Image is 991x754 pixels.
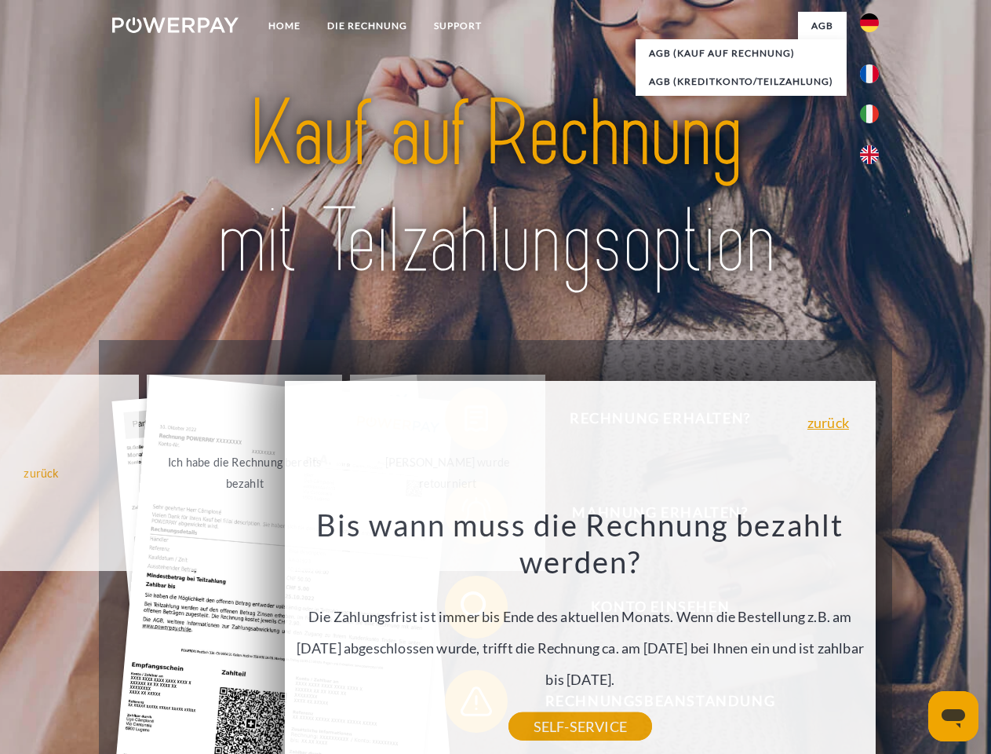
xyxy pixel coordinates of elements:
[860,145,879,164] img: en
[421,12,495,40] a: SUPPORT
[150,75,841,301] img: title-powerpay_de.svg
[255,12,314,40] a: Home
[293,506,866,581] h3: Bis wann muss die Rechnung bezahlt werden?
[860,104,879,123] img: it
[508,712,652,741] a: SELF-SERVICE
[293,506,866,727] div: Die Zahlungsfrist ist immer bis Ende des aktuellen Monats. Wenn die Bestellung z.B. am [DATE] abg...
[860,13,879,32] img: de
[798,12,847,40] a: agb
[314,12,421,40] a: DIE RECHNUNG
[928,691,978,741] iframe: Schaltfläche zum Öffnen des Messaging-Fensters
[156,452,333,494] div: Ich habe die Rechnung bereits bezahlt
[636,68,847,96] a: AGB (Kreditkonto/Teilzahlung)
[636,39,847,68] a: AGB (Kauf auf Rechnung)
[807,415,849,430] a: zurück
[112,17,239,33] img: logo-powerpay-white.svg
[860,64,879,83] img: fr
